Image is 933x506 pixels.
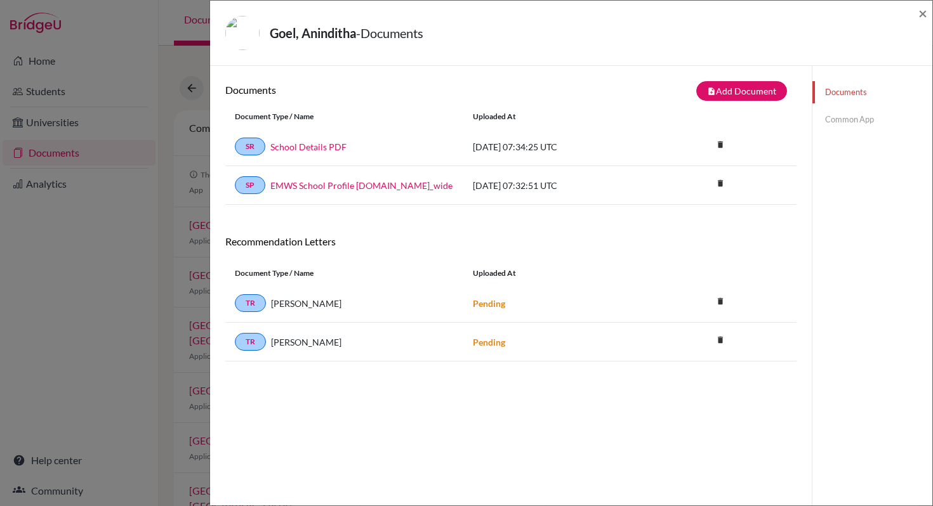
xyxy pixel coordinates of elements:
a: School Details PDF [270,140,347,153]
div: Uploaded at [463,268,654,279]
span: × [918,4,927,22]
span: [PERSON_NAME] [271,335,341,349]
a: SP [235,176,265,194]
a: TR [235,333,266,351]
button: note_addAdd Document [696,81,787,101]
i: delete [711,330,730,349]
h6: Recommendation Letters [225,235,797,247]
div: Document Type / Name [225,268,463,279]
a: delete [711,294,730,311]
a: EMWS School Profile [DOMAIN_NAME]_wide [270,179,453,192]
strong: Pending [473,337,505,347]
button: Close [918,6,927,21]
i: delete [711,174,730,193]
i: delete [711,135,730,154]
a: delete [711,332,730,349]
span: [PERSON_NAME] [271,297,341,310]
a: delete [711,137,730,154]
a: delete [711,176,730,193]
strong: Goel, Aninditha [270,25,356,41]
div: Document Type / Name [225,111,463,122]
h6: Documents [225,84,511,96]
a: Documents [812,81,932,103]
div: [DATE] 07:34:25 UTC [463,140,654,153]
span: - Documents [356,25,423,41]
div: [DATE] 07:32:51 UTC [463,179,654,192]
i: delete [711,292,730,311]
a: TR [235,294,266,312]
div: Uploaded at [463,111,654,122]
strong: Pending [473,298,505,309]
i: note_add [707,87,716,96]
a: Common App [812,108,932,131]
a: SR [235,138,265,155]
